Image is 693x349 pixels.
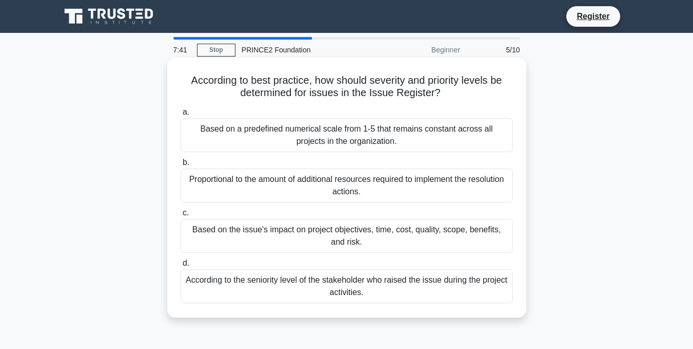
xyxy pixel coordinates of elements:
[180,74,514,100] h5: According to best practice, how should severity and priority levels be determined for issues in t...
[181,118,513,152] div: Based on a predefined numerical scale from 1-5 that remains constant across all projects in the o...
[183,107,189,116] span: a.
[377,40,466,60] div: Beginner
[167,40,197,60] div: 7:41
[197,44,235,57] a: Stop
[181,219,513,253] div: Based on the issue's impact on project objectives, time, cost, quality, scope, benefits, and risk.
[181,269,513,303] div: According to the seniority level of the stakeholder who raised the issue during the project activ...
[235,40,377,60] div: PRINCE2 Foundation
[570,10,616,23] a: Register
[183,259,189,267] span: d.
[183,158,189,167] span: b.
[183,208,189,217] span: c.
[466,40,526,60] div: 5/10
[181,169,513,203] div: Proportional to the amount of additional resources required to implement the resolution actions.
